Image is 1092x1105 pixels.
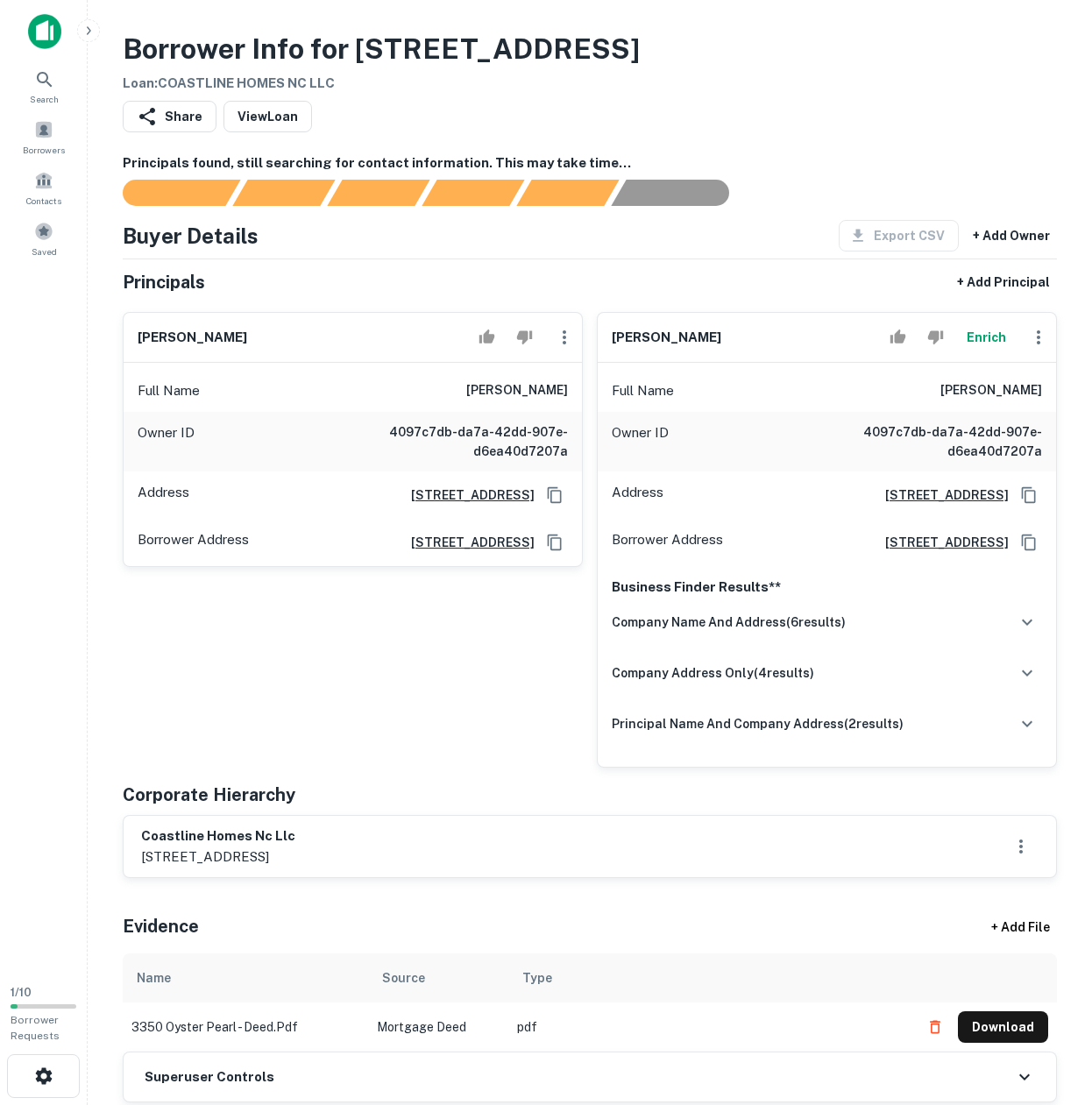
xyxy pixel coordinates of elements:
[508,1002,911,1052] td: pdf
[466,380,568,401] h6: [PERSON_NAME]
[123,269,205,295] h5: Principals
[223,101,312,132] a: ViewLoan
[508,953,911,1002] th: Type
[920,320,951,355] button: Reject
[138,529,249,556] p: Borrower Address
[368,1002,508,1052] td: Mortgage Deed
[958,320,1014,355] button: Enrich
[11,986,32,999] span: 1 / 10
[542,482,568,508] button: Copy Address
[5,164,82,211] a: Contacts
[28,14,61,49] img: capitalize-icon.png
[26,194,61,208] span: Contacts
[5,113,82,160] a: Borrowers
[145,1067,274,1087] h6: Superuser Controls
[123,153,1057,174] h6: Principals found, still searching for contact information. This may take time...
[358,422,568,461] h6: 4097c7db-da7a-42dd-907e-d6ea40d7207a
[1016,529,1042,556] button: Copy Address
[23,143,65,157] span: Borrowers
[966,220,1057,251] button: + Add Owner
[940,380,1042,401] h6: [PERSON_NAME]
[232,180,335,206] div: Your request is received and processing...
[123,1002,368,1052] td: 3350 oyster pearl - deed.pdf
[612,482,663,508] p: Address
[919,1013,951,1041] button: Delete file
[422,180,524,206] div: Principals found, AI now looking for contact information...
[612,380,674,401] p: Full Name
[368,953,508,1002] th: Source
[382,967,425,988] div: Source
[472,320,502,355] button: Accept
[137,967,171,988] div: Name
[612,577,1042,598] p: Business Finder Results**
[397,533,535,552] a: [STREET_ADDRESS]
[612,663,814,683] h6: company address only ( 4 results)
[123,953,368,1002] th: Name
[397,485,535,505] a: [STREET_ADDRESS]
[958,1011,1048,1043] button: Download
[141,846,295,868] p: [STREET_ADDRESS]
[959,911,1081,943] div: + Add File
[612,529,723,556] p: Borrower Address
[516,180,619,206] div: Principals found, still searching for contact information. This may take time...
[327,180,429,206] div: Documents found, AI parsing details...
[102,180,233,206] div: Sending borrower request to AI...
[138,482,189,508] p: Address
[522,967,552,988] div: Type
[509,320,540,355] button: Reject
[871,485,1009,505] a: [STREET_ADDRESS]
[123,913,199,939] h5: Evidence
[123,782,295,808] h5: Corporate Hierarchy
[138,328,247,348] h6: [PERSON_NAME]
[871,533,1009,552] a: [STREET_ADDRESS]
[612,180,750,206] div: AI fulfillment process complete.
[30,92,59,106] span: Search
[123,953,1057,1052] div: scrollable content
[1016,482,1042,508] button: Copy Address
[950,266,1057,298] button: + Add Principal
[612,328,721,348] h6: [PERSON_NAME]
[542,529,568,556] button: Copy Address
[138,380,200,401] p: Full Name
[612,422,669,461] p: Owner ID
[5,215,82,262] a: Saved
[612,613,846,632] h6: company name and address ( 6 results)
[32,244,57,259] span: Saved
[123,101,216,132] button: Share
[141,826,295,846] h6: coastline homes nc llc
[123,74,640,94] h6: Loan : COASTLINE HOMES NC LLC
[123,28,640,70] h3: Borrower Info for [STREET_ADDRESS]
[11,1014,60,1042] span: Borrower Requests
[138,422,195,461] p: Owner ID
[5,62,82,110] a: Search
[832,422,1042,461] h6: 4097c7db-da7a-42dd-907e-d6ea40d7207a
[883,320,913,355] button: Accept
[123,220,259,251] h4: Buyer Details
[612,714,904,733] h6: principal name and company address ( 2 results)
